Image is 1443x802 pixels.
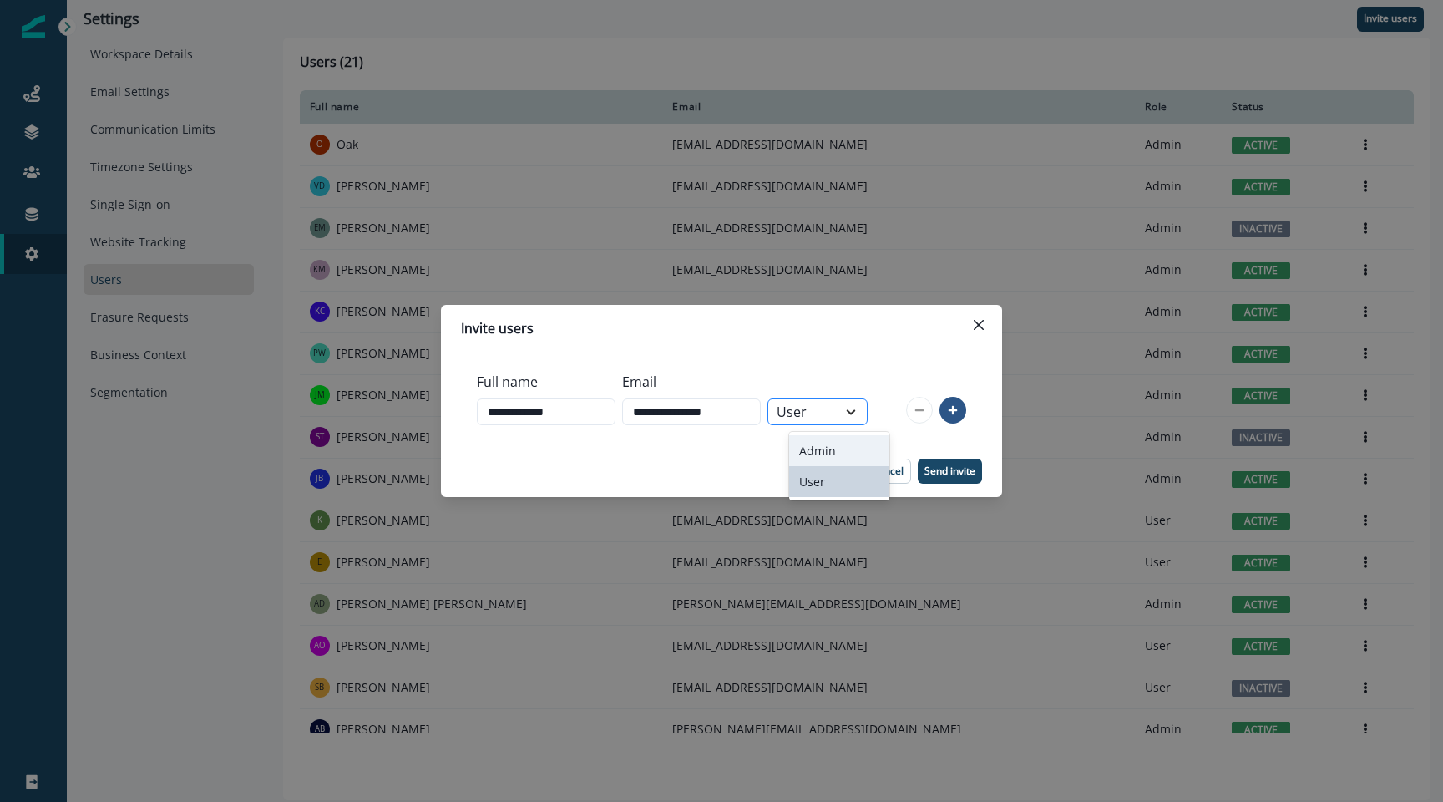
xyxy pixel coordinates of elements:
div: User [777,402,828,422]
p: Full name [477,372,538,392]
button: remove-row [906,397,933,424]
button: Send invite [918,459,982,484]
div: Admin [789,435,889,466]
button: Close [965,312,992,338]
p: Send invite [924,465,975,477]
p: Email [622,372,656,392]
div: User [789,466,889,497]
p: Invite users [461,318,534,338]
button: add-row [939,397,966,424]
